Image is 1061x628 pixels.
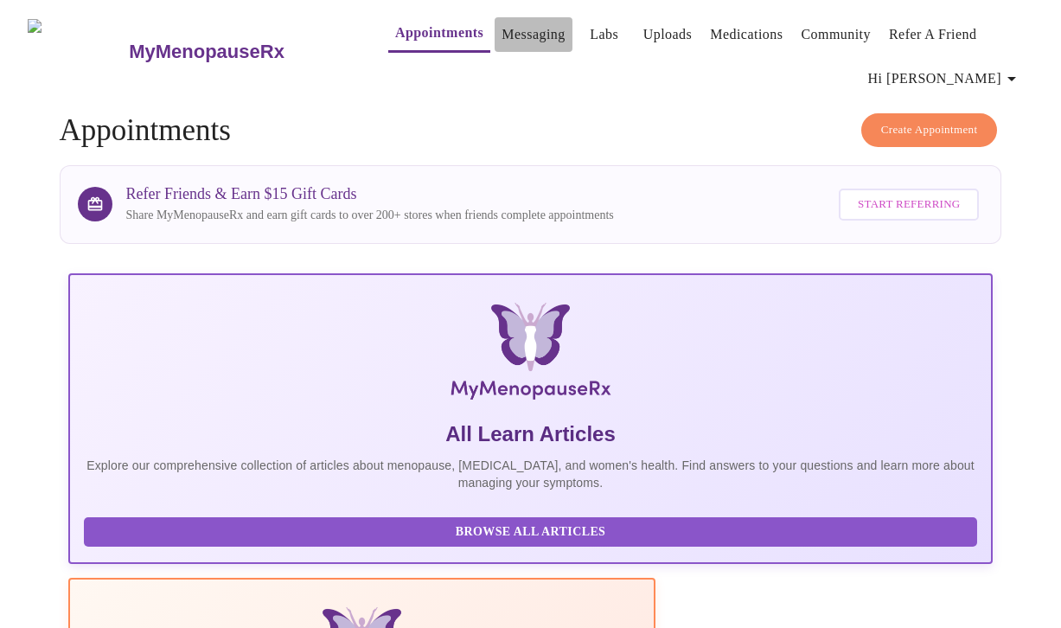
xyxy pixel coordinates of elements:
[643,22,693,47] a: Uploads
[126,185,614,203] h3: Refer Friends & Earn $15 Gift Cards
[127,22,354,82] a: MyMenopauseRx
[868,67,1022,91] span: Hi [PERSON_NAME]
[222,303,839,407] img: MyMenopauseRx Logo
[889,22,977,47] a: Refer a Friend
[502,22,565,47] a: Messaging
[84,457,978,491] p: Explore our comprehensive collection of articles about menopause, [MEDICAL_DATA], and women's hea...
[839,189,979,221] button: Start Referring
[388,16,490,53] button: Appointments
[60,113,1002,148] h4: Appointments
[84,523,982,538] a: Browse All Articles
[395,21,483,45] a: Appointments
[84,420,978,448] h5: All Learn Articles
[703,17,789,52] button: Medications
[495,17,572,52] button: Messaging
[710,22,783,47] a: Medications
[834,180,983,229] a: Start Referring
[882,17,984,52] button: Refer a Friend
[577,17,632,52] button: Labs
[84,517,978,548] button: Browse All Articles
[101,522,961,543] span: Browse All Articles
[129,41,284,63] h3: MyMenopauseRx
[28,19,127,84] img: MyMenopauseRx Logo
[858,195,960,215] span: Start Referring
[794,17,878,52] button: Community
[861,61,1029,96] button: Hi [PERSON_NAME]
[861,113,998,147] button: Create Appointment
[590,22,618,47] a: Labs
[881,120,978,140] span: Create Appointment
[801,22,871,47] a: Community
[636,17,700,52] button: Uploads
[126,207,614,224] p: Share MyMenopauseRx and earn gift cards to over 200+ stores when friends complete appointments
